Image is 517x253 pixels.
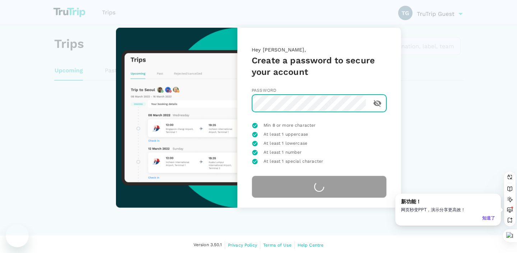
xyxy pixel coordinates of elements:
[298,243,324,248] span: Help Centre
[369,95,386,112] button: toggle password visibility
[116,28,237,208] img: trutrip-set-password
[228,241,257,249] a: Privacy Policy
[252,88,276,93] span: Password
[298,241,324,249] a: Help Centre
[6,224,29,247] iframe: Button to launch messaging window
[252,55,387,78] h5: Create a password to secure your account
[264,131,308,138] span: At least 1 uppercase
[194,241,222,249] span: Version 3.50.1
[264,140,307,147] span: At least 1 lowercase
[228,243,257,248] span: Privacy Policy
[264,158,323,165] span: At least 1 special character
[264,122,316,129] span: Min 8 or more character
[252,46,387,55] p: Hey [PERSON_NAME],
[263,241,292,249] a: Terms of Use
[264,149,302,156] span: At least 1 number
[263,243,292,248] span: Terms of Use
